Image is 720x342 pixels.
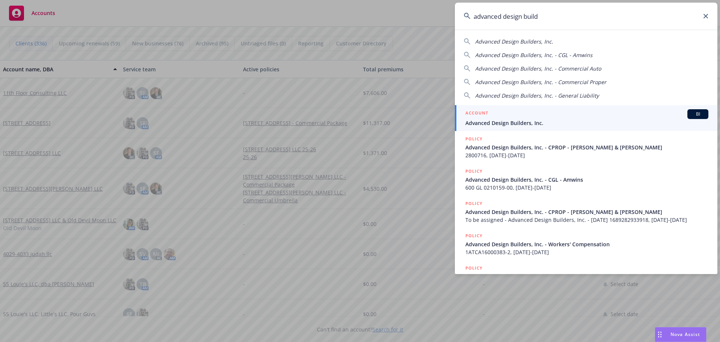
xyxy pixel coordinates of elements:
input: Search... [455,3,717,30]
span: Advanced Design Builders, Inc. - General Liability [465,273,708,280]
h5: POLICY [465,200,483,207]
span: Advanced Design Builders, Inc. [465,119,708,127]
span: Advanced Design Builders, Inc. - Commercial Proper [475,78,606,86]
span: 1ATCA16000383-2, [DATE]-[DATE] [465,248,708,256]
a: ACCOUNTBIAdvanced Design Builders, Inc. [455,105,717,131]
span: Advanced Design Builders, Inc. - Workers' Compensation [465,240,708,248]
a: POLICYAdvanced Design Builders, Inc. - Workers' Compensation1ATCA16000383-2, [DATE]-[DATE] [455,228,717,260]
span: Advanced Design Builders, Inc. - Commercial Auto [475,65,601,72]
span: Advanced Design Builders, Inc. - CPROP - [PERSON_NAME] & [PERSON_NAME] [465,143,708,151]
h5: POLICY [465,264,483,272]
a: POLICYAdvanced Design Builders, Inc. - CPROP - [PERSON_NAME] & [PERSON_NAME]2800716, [DATE]-[DATE] [455,131,717,163]
button: Nova Assist [655,327,706,342]
span: Advanced Design Builders, Inc. - CGL - Amwins [465,176,708,184]
span: Advanced Design Builders, Inc. - CPROP - [PERSON_NAME] & [PERSON_NAME] [465,208,708,216]
h5: POLICY [465,135,483,143]
a: POLICYAdvanced Design Builders, Inc. - CPROP - [PERSON_NAME] & [PERSON_NAME]To be assigned - Adva... [455,196,717,228]
div: Drag to move [655,327,664,342]
span: Advanced Design Builders, Inc. - General Liability [475,92,599,99]
h5: POLICY [465,167,483,175]
span: Advanced Design Builders, Inc. - CGL - Amwins [475,51,592,59]
a: POLICYAdvanced Design Builders, Inc. - CGL - Amwins600 GL 0210159-00, [DATE]-[DATE] [455,163,717,196]
span: To be assigned - Advanced Design Builders, Inc. - [DATE] 1689282933918, [DATE]-[DATE] [465,216,708,224]
h5: POLICY [465,232,483,240]
a: POLICYAdvanced Design Builders, Inc. - General Liability [455,260,717,292]
span: Nova Assist [670,331,700,337]
span: 2800716, [DATE]-[DATE] [465,151,708,159]
span: BI [690,111,705,118]
span: Advanced Design Builders, Inc. [475,38,553,45]
span: 600 GL 0210159-00, [DATE]-[DATE] [465,184,708,191]
h5: ACCOUNT [465,109,488,118]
